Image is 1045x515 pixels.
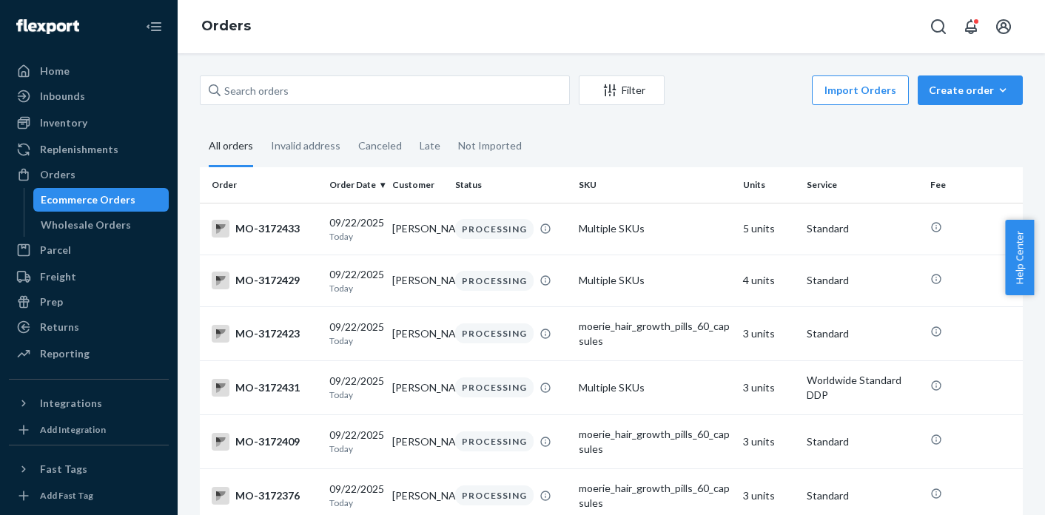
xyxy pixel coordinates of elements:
[807,326,918,341] p: Standard
[40,423,106,436] div: Add Integration
[455,377,534,397] div: PROCESSING
[329,320,380,347] div: 09/22/2025
[737,360,800,414] td: 3 units
[455,323,534,343] div: PROCESSING
[579,481,731,511] div: moerie_hair_growth_pills_60_capsules
[40,462,87,477] div: Fast Tags
[9,59,169,83] a: Home
[924,12,953,41] button: Open Search Box
[9,84,169,108] a: Inbounds
[40,167,75,182] div: Orders
[40,142,118,157] div: Replenishments
[801,167,924,203] th: Service
[579,319,731,349] div: moerie_hair_growth_pills_60_capsules
[329,374,380,401] div: 09/22/2025
[737,203,800,255] td: 5 units
[9,391,169,415] button: Integrations
[737,306,800,360] td: 3 units
[573,167,737,203] th: SKU
[329,230,380,243] p: Today
[737,167,800,203] th: Units
[40,489,93,502] div: Add Fast Tag
[40,89,85,104] div: Inbounds
[386,306,449,360] td: [PERSON_NAME]
[189,5,263,48] ol: breadcrumbs
[9,111,169,135] a: Inventory
[41,192,135,207] div: Ecommerce Orders
[455,431,534,451] div: PROCESSING
[573,360,737,414] td: Multiple SKUs
[9,138,169,161] a: Replenishments
[420,127,440,165] div: Late
[33,213,169,237] a: Wholesale Orders
[40,269,76,284] div: Freight
[807,221,918,236] p: Standard
[455,271,534,291] div: PROCESSING
[201,18,251,34] a: Orders
[737,414,800,468] td: 3 units
[9,457,169,481] button: Fast Tags
[386,203,449,255] td: [PERSON_NAME]
[16,19,79,34] img: Flexport logo
[918,75,1023,105] button: Create order
[9,487,169,505] a: Add Fast Tag
[812,75,909,105] button: Import Orders
[40,115,87,130] div: Inventory
[573,203,737,255] td: Multiple SKUs
[9,421,169,439] a: Add Integration
[956,12,986,41] button: Open notifications
[329,482,380,509] div: 09/22/2025
[33,188,169,212] a: Ecommerce Orders
[579,427,731,457] div: moerie_hair_growth_pills_60_capsules
[209,127,253,167] div: All orders
[579,83,664,98] div: Filter
[212,220,317,238] div: MO-3172433
[40,294,63,309] div: Prep
[40,243,71,257] div: Parcel
[358,127,402,165] div: Canceled
[929,83,1012,98] div: Create order
[386,255,449,306] td: [PERSON_NAME]
[9,163,169,186] a: Orders
[455,485,534,505] div: PROCESSING
[40,64,70,78] div: Home
[40,396,102,411] div: Integrations
[449,167,573,203] th: Status
[212,433,317,451] div: MO-3172409
[455,219,534,239] div: PROCESSING
[329,428,380,455] div: 09/22/2025
[9,238,169,262] a: Parcel
[271,127,340,165] div: Invalid address
[329,497,380,509] p: Today
[200,75,570,105] input: Search orders
[212,325,317,343] div: MO-3172423
[989,12,1018,41] button: Open account menu
[392,178,443,191] div: Customer
[212,487,317,505] div: MO-3172376
[579,75,665,105] button: Filter
[212,272,317,289] div: MO-3172429
[9,290,169,314] a: Prep
[139,12,169,41] button: Close Navigation
[329,267,380,294] div: 09/22/2025
[329,215,380,243] div: 09/22/2025
[329,282,380,294] p: Today
[40,320,79,334] div: Returns
[924,167,1023,203] th: Fee
[200,167,323,203] th: Order
[41,218,131,232] div: Wholesale Orders
[323,167,386,203] th: Order Date
[458,127,522,165] div: Not Imported
[807,273,918,288] p: Standard
[737,255,800,306] td: 4 units
[9,315,169,339] a: Returns
[9,265,169,289] a: Freight
[40,346,90,361] div: Reporting
[329,388,380,401] p: Today
[1005,220,1034,295] button: Help Center
[807,488,918,503] p: Standard
[329,442,380,455] p: Today
[807,373,918,403] p: Worldwide Standard DDP
[807,434,918,449] p: Standard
